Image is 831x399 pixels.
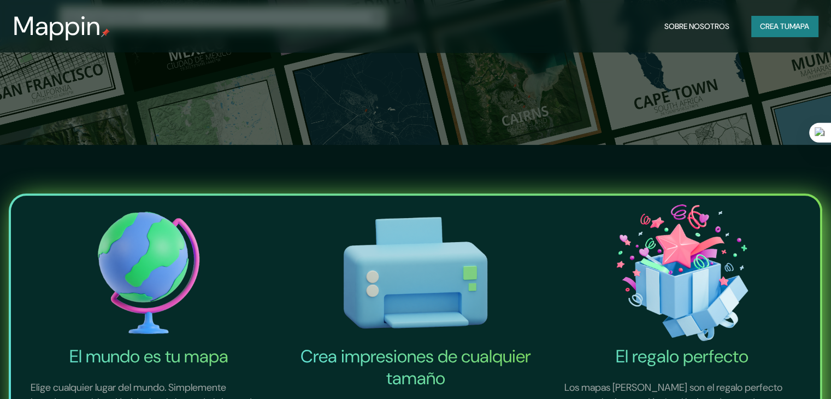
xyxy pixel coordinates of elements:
font: Mappin [13,9,101,43]
img: Crea impresiones de cualquier tamaño-icono [284,200,546,345]
font: Sobre nosotros [664,21,729,31]
font: mapa [789,21,809,31]
img: pin de mapeo [101,28,110,37]
img: El icono del regalo perfecto [551,200,814,345]
button: Crea tumapa [751,16,818,37]
button: Sobre nosotros [660,16,734,37]
img: El mundo es tu icono de mapa [17,200,280,345]
font: El regalo perfecto [616,345,749,368]
font: Crea tu [760,21,789,31]
font: El mundo es tu mapa [69,345,228,368]
font: Crea impresiones de cualquier tamaño [300,345,531,390]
